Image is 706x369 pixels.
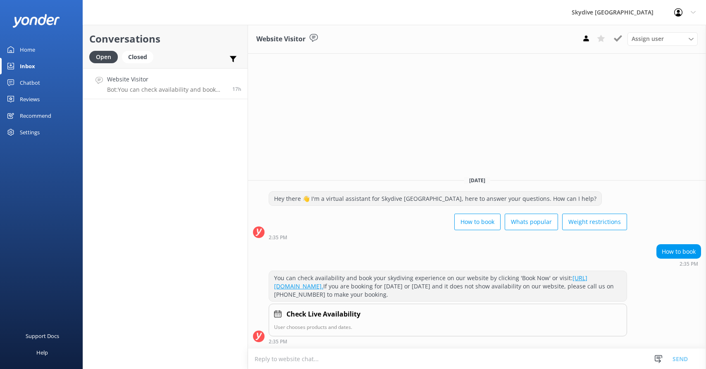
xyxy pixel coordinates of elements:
div: Recommend [20,107,51,124]
div: Home [20,41,35,58]
a: [URL][DOMAIN_NAME]. [274,274,587,290]
p: User chooses products and dates. [274,323,622,331]
div: Open [89,51,118,63]
div: How to book [657,245,701,259]
button: Whats popular [505,214,558,230]
a: Open [89,52,122,61]
button: Weight restrictions [562,214,627,230]
h4: Website Visitor [107,75,226,84]
div: Assign User [627,32,698,45]
strong: 2:35 PM [269,339,287,344]
h3: Website Visitor [256,34,305,45]
div: Aug 25 2025 02:35pm (UTC +12:00) Pacific/Auckland [269,234,627,240]
span: [DATE] [464,177,490,184]
div: Reviews [20,91,40,107]
span: Assign user [632,34,664,43]
strong: 2:35 PM [680,262,698,267]
h2: Conversations [89,31,241,47]
div: Aug 25 2025 02:35pm (UTC +12:00) Pacific/Auckland [269,338,627,344]
div: Settings [20,124,40,140]
button: How to book [454,214,501,230]
div: Inbox [20,58,35,74]
h4: Check Live Availability [286,309,360,320]
strong: 2:35 PM [269,235,287,240]
span: Aug 25 2025 02:35pm (UTC +12:00) Pacific/Auckland [232,86,241,93]
div: Closed [122,51,153,63]
div: You can check availability and book your skydiving experience on our website by clicking 'Book No... [269,271,627,301]
img: yonder-white-logo.png [12,14,60,28]
p: Bot: You can check availability and book your skydiving experience on our website by clicking 'Bo... [107,86,226,93]
div: Aug 25 2025 02:35pm (UTC +12:00) Pacific/Auckland [656,261,701,267]
div: Hey there 👋 I'm a virtual assistant for Skydive [GEOGRAPHIC_DATA], here to answer your questions.... [269,192,601,206]
div: Chatbot [20,74,40,91]
a: Website VisitorBot:You can check availability and book your skydiving experience on our website b... [83,68,248,99]
a: Closed [122,52,157,61]
div: Support Docs [26,328,59,344]
div: Help [36,344,48,361]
